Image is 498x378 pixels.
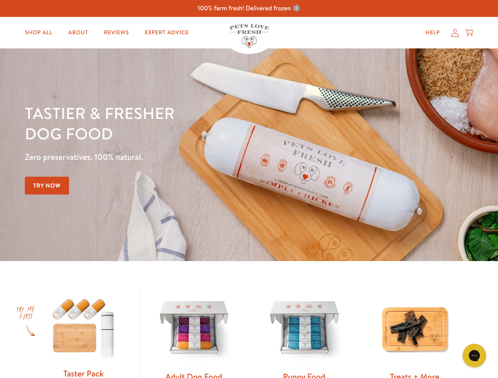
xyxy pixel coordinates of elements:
[25,150,324,164] p: Zero preservatives. 100% natural.
[25,103,324,144] h1: Tastier & fresher dog food
[138,25,195,41] a: Expert Advice
[62,25,94,41] a: About
[19,25,59,41] a: Shop All
[419,25,446,41] a: Help
[229,24,269,48] img: Pets Love Fresh
[459,341,490,370] iframe: Gorgias live chat messenger
[25,177,69,195] a: Try Now
[97,25,135,41] a: Reviews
